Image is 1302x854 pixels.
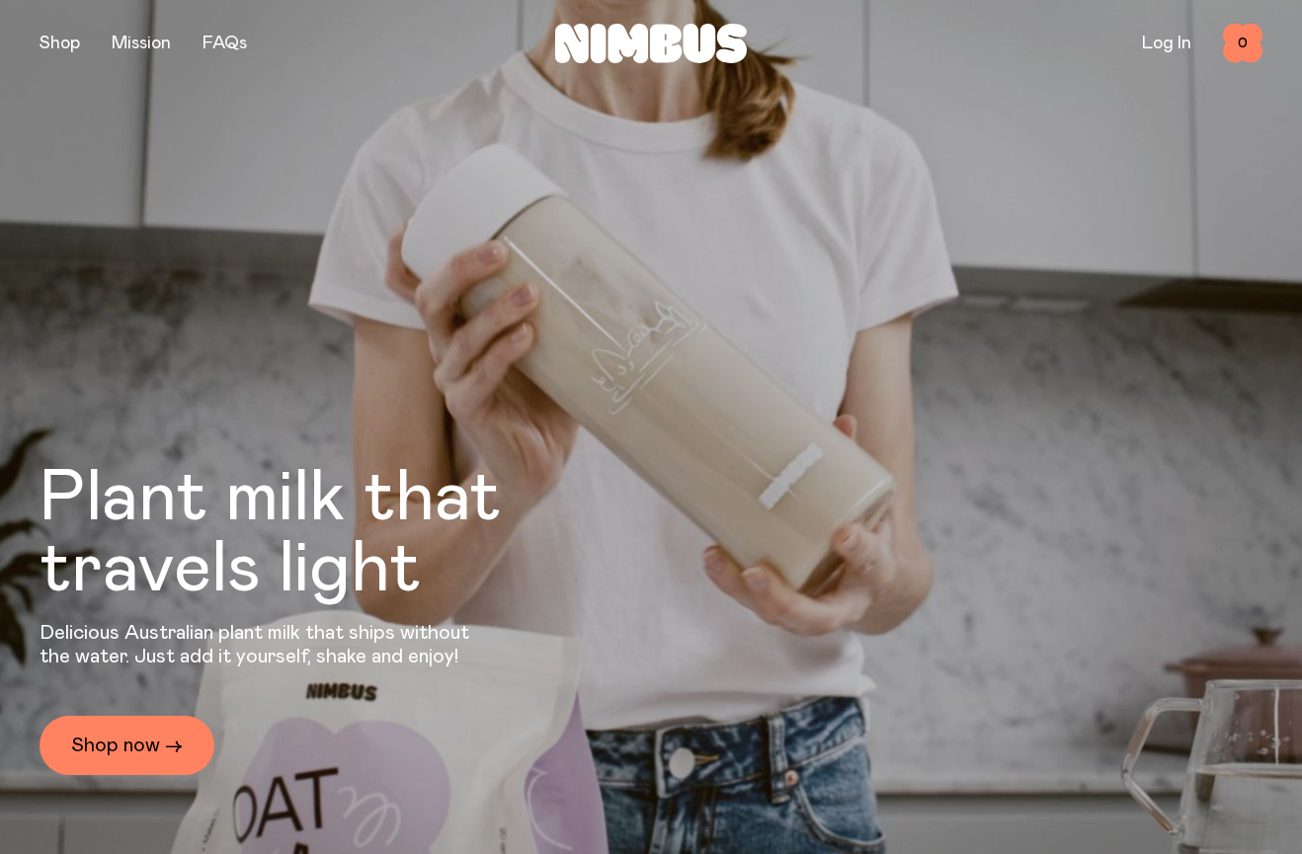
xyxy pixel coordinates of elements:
[1142,35,1191,52] a: Log In
[40,621,482,668] p: Delicious Australian plant milk that ships without the water. Just add it yourself, shake and enjoy!
[40,716,214,775] a: Shop now →
[40,463,609,605] h1: Plant milk that travels light
[112,35,171,52] a: Mission
[1223,24,1262,63] button: 0
[203,35,247,52] a: FAQs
